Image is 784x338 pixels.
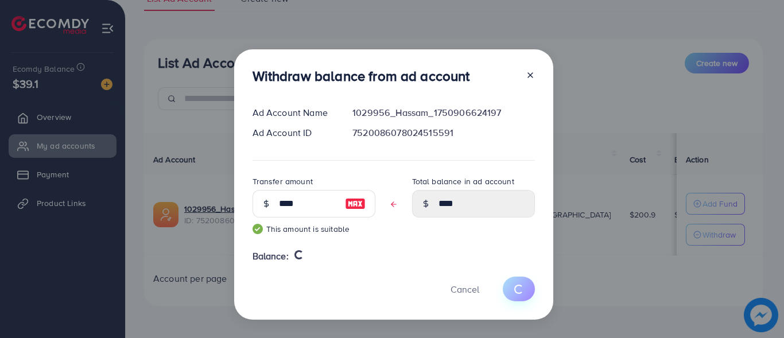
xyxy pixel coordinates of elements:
[253,68,470,84] h3: Withdraw balance from ad account
[253,224,263,234] img: guide
[243,106,344,119] div: Ad Account Name
[436,277,494,301] button: Cancel
[343,106,544,119] div: 1029956_Hassam_1750906624197
[412,176,514,187] label: Total balance in ad account
[343,126,544,139] div: 7520086078024515591
[345,197,366,211] img: image
[253,250,289,263] span: Balance:
[253,223,375,235] small: This amount is suitable
[243,126,344,139] div: Ad Account ID
[451,283,479,296] span: Cancel
[253,176,313,187] label: Transfer amount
